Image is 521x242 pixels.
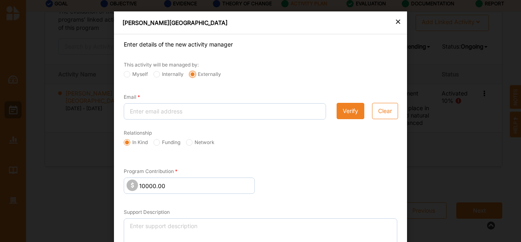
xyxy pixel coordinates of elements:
div: × [395,16,401,26]
input: 0.00 [124,178,255,194]
label: Email [124,94,140,100]
label: Support Description [124,209,170,215]
input: Funding [153,139,160,146]
input: Network [186,139,193,146]
label: This activity will be managed by: [124,62,199,68]
input: Externally [189,71,196,78]
label: Enter details of the new activity manager [124,40,233,49]
label: Program Contribution [124,168,177,175]
label: Funding [153,139,180,146]
label: Internally [153,71,184,78]
div: [PERSON_NAME][GEOGRAPHIC_DATA] [123,19,398,27]
input: Myself [124,71,130,78]
input: Enter email address [124,103,326,120]
button: Verify [337,103,364,119]
input: In Kind [124,139,130,146]
input: Internally [153,71,160,78]
label: Network [186,139,215,146]
label: Externally [189,71,221,78]
button: Clear [372,103,398,119]
label: Myself [124,71,148,78]
label: Relationship [124,130,152,136]
label: In Kind [124,139,148,146]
